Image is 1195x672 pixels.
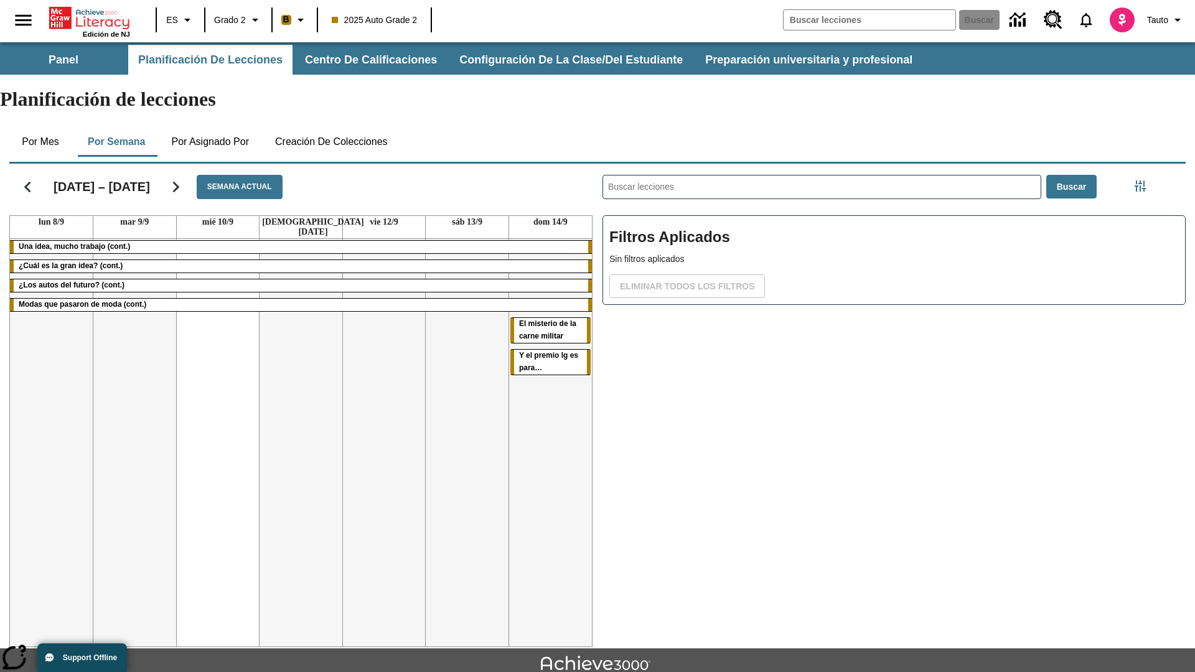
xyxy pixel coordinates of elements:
[54,179,150,194] h2: [DATE] – [DATE]
[1046,175,1097,199] button: Buscar
[10,260,592,273] div: ¿Cuál es la gran idea? (cont.)
[265,127,398,157] button: Creación de colecciones
[19,261,123,270] span: ¿Cuál es la gran idea? (cont.)
[5,2,42,39] button: Abrir el menú lateral
[10,279,592,292] div: ¿Los autos del futuro? (cont.)
[510,318,591,343] div: El misterio de la carne militar
[161,9,200,31] button: Lenguaje: ES, Selecciona un idioma
[197,175,283,199] button: Semana actual
[609,253,1179,266] p: Sin filtros aplicados
[1,45,126,75] button: Panel
[1128,174,1153,198] button: Menú lateral de filtros
[19,281,124,289] span: ¿Los autos del futuro? (cont.)
[602,215,1186,305] div: Filtros Aplicados
[593,159,1186,647] div: Buscar
[10,241,592,253] div: Una idea, mucho trabajo (cont.)
[283,12,289,27] span: B
[128,45,293,75] button: Planificación de lecciones
[449,216,485,228] a: 13 de septiembre de 2025
[78,127,155,157] button: Por semana
[519,351,578,372] span: Y el premio Ig es para…
[1142,9,1190,31] button: Perfil/Configuración
[1147,14,1168,27] span: Tauto
[276,9,313,31] button: Boost El color de la clase es anaranjado claro. Cambiar el color de la clase.
[36,216,67,228] a: 8 de septiembre de 2025
[1036,3,1070,37] a: Centro de recursos, Se abrirá en una pestaña nueva.
[449,45,693,75] button: Configuración de la clase/del estudiante
[161,127,259,157] button: Por asignado por
[214,14,246,27] span: Grado 2
[166,14,178,27] span: ES
[49,4,130,38] div: Portada
[83,30,130,38] span: Edición de NJ
[603,175,1041,198] input: Buscar lecciones
[200,216,236,228] a: 10 de septiembre de 2025
[160,171,192,203] button: Seguir
[1002,3,1036,37] a: Centro de información
[609,222,1179,253] h2: Filtros Aplicados
[531,216,570,228] a: 14 de septiembre de 2025
[9,127,72,157] button: Por mes
[37,643,127,672] button: Support Offline
[367,216,401,228] a: 12 de septiembre de 2025
[49,6,130,30] a: Portada
[332,14,418,27] span: 2025 Auto Grade 2
[510,350,591,375] div: Y el premio Ig es para…
[19,300,146,309] span: Modas que pasaron de moda (cont.)
[295,45,447,75] button: Centro de calificaciones
[63,653,117,662] span: Support Offline
[19,242,130,251] span: Una idea, mucho trabajo (cont.)
[209,9,268,31] button: Grado: Grado 2, Elige un grado
[1110,7,1135,32] img: avatar image
[118,216,151,228] a: 9 de septiembre de 2025
[10,299,592,311] div: Modas que pasaron de moda (cont.)
[12,171,44,203] button: Regresar
[260,216,367,238] a: 11 de septiembre de 2025
[1070,4,1102,36] a: Notificaciones
[784,10,955,30] input: Buscar campo
[519,319,576,340] span: El misterio de la carne militar
[695,45,922,75] button: Preparación universitaria y profesional
[1102,4,1142,36] button: Escoja un nuevo avatar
